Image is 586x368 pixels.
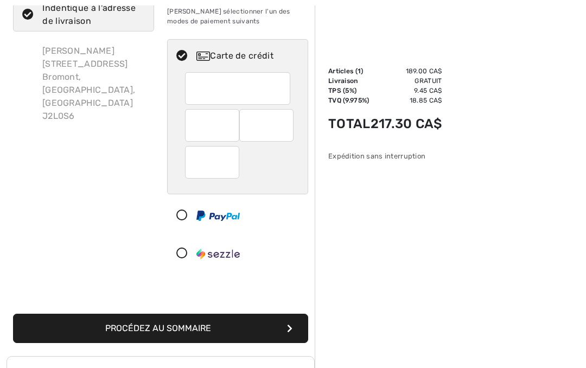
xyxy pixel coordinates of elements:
[34,36,154,131] div: [PERSON_NAME] [STREET_ADDRESS] Bromont, [GEOGRAPHIC_DATA], [GEOGRAPHIC_DATA] J2L0S6
[371,66,442,76] td: 189.00 CA$
[358,67,361,75] span: 1
[328,86,371,96] td: TPS (5%)
[194,113,232,138] iframe: Secure Credit Card Frame - Expiration Month
[196,211,240,221] img: PayPal
[196,49,301,62] div: Carte de crédit
[328,66,371,76] td: Articles ( )
[194,150,232,175] iframe: Secure Credit Card Frame - CVV
[13,314,308,343] button: Procédez au sommaire
[371,96,442,105] td: 18.85 CA$
[371,105,442,142] td: 217.30 CA$
[371,76,442,86] td: Gratuit
[328,96,371,105] td: TVQ (9.975%)
[194,76,283,101] iframe: Secure Credit Card Frame - Credit Card Number
[328,76,371,86] td: Livraison
[196,52,210,61] img: Carte de crédit
[196,249,240,259] img: Sezzle
[42,2,138,28] div: Indentique à l'adresse de livraison
[248,113,286,138] iframe: Secure Credit Card Frame - Expiration Year
[328,151,442,161] div: Expédition sans interruption
[328,105,371,142] td: Total
[371,86,442,96] td: 9.45 CA$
